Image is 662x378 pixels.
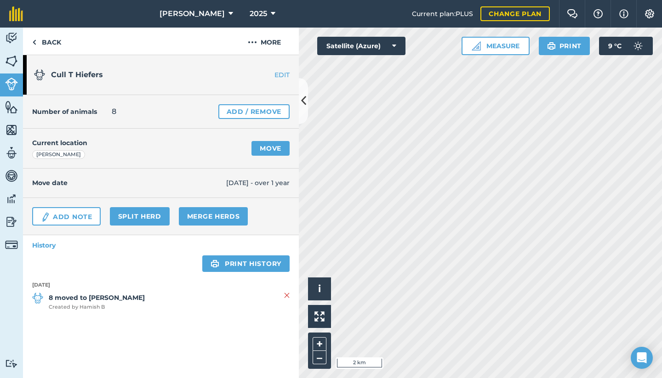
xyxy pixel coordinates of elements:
span: i [318,283,321,294]
span: 8 [112,106,116,117]
img: svg+xml;base64,PD94bWwgdmVyc2lvbj0iMS4wIiBlbmNvZGluZz0idXRmLTgiPz4KPCEtLSBHZW5lcmF0b3I6IEFkb2JlIE... [5,78,18,90]
h4: Current location [32,138,87,148]
span: [DATE] - over 1 year [226,178,290,188]
strong: [DATE] [32,281,290,289]
span: [PERSON_NAME] [160,8,225,19]
img: svg+xml;base64,PHN2ZyB4bWxucz0iaHR0cDovL3d3dy53My5vcmcvMjAwMC9zdmciIHdpZHRoPSI5IiBoZWlnaHQ9IjI0Ii... [32,37,36,48]
strong: 8 moved to [PERSON_NAME] [49,293,145,303]
img: svg+xml;base64,PHN2ZyB4bWxucz0iaHR0cDovL3d3dy53My5vcmcvMjAwMC9zdmciIHdpZHRoPSIyMiIgaGVpZ2h0PSIzMC... [284,290,290,301]
a: Split herd [110,207,170,226]
a: Merge Herds [179,207,248,226]
img: svg+xml;base64,PD94bWwgdmVyc2lvbj0iMS4wIiBlbmNvZGluZz0idXRmLTgiPz4KPCEtLSBHZW5lcmF0b3I6IEFkb2JlIE... [5,31,18,45]
img: fieldmargin Logo [9,6,23,21]
a: EDIT [241,70,299,79]
img: Two speech bubbles overlapping with the left bubble in the forefront [567,9,578,18]
img: svg+xml;base64,PHN2ZyB4bWxucz0iaHR0cDovL3d3dy53My5vcmcvMjAwMC9zdmciIHdpZHRoPSI1NiIgaGVpZ2h0PSI2MC... [5,123,18,137]
img: svg+xml;base64,PD94bWwgdmVyc2lvbj0iMS4wIiBlbmNvZGluZz0idXRmLTgiPz4KPCEtLSBHZW5lcmF0b3I6IEFkb2JlIE... [34,69,45,80]
button: – [313,351,326,364]
img: svg+xml;base64,PHN2ZyB4bWxucz0iaHR0cDovL3d3dy53My5vcmcvMjAwMC9zdmciIHdpZHRoPSI1NiIgaGVpZ2h0PSI2MC... [5,100,18,114]
img: svg+xml;base64,PHN2ZyB4bWxucz0iaHR0cDovL3d3dy53My5vcmcvMjAwMC9zdmciIHdpZHRoPSI1NiIgaGVpZ2h0PSI2MC... [5,54,18,68]
button: i [308,277,331,300]
button: Measure [462,37,530,55]
span: Cull T Hiefers [51,70,103,79]
button: More [230,28,299,55]
img: Ruler icon [472,41,481,51]
div: [PERSON_NAME] [32,150,85,159]
span: 9 ° C [608,37,622,55]
img: svg+xml;base64,PD94bWwgdmVyc2lvbj0iMS4wIiBlbmNvZGluZz0idXRmLTgiPz4KPCEtLSBHZW5lcmF0b3I6IEFkb2JlIE... [32,293,43,304]
button: + [313,337,326,351]
a: Add / Remove [218,104,290,119]
img: svg+xml;base64,PHN2ZyB4bWxucz0iaHR0cDovL3d3dy53My5vcmcvMjAwMC9zdmciIHdpZHRoPSIxOSIgaGVpZ2h0PSIyNC... [211,258,219,269]
a: Change plan [480,6,550,21]
span: Created by Hamish B [49,303,145,311]
a: Print history [202,255,290,272]
img: svg+xml;base64,PD94bWwgdmVyc2lvbj0iMS4wIiBlbmNvZGluZz0idXRmLTgiPz4KPCEtLSBHZW5lcmF0b3I6IEFkb2JlIE... [629,37,647,55]
button: 9 °C [599,37,653,55]
button: Print [539,37,590,55]
span: Current plan : PLUS [412,9,473,19]
img: svg+xml;base64,PHN2ZyB4bWxucz0iaHR0cDovL3d3dy53My5vcmcvMjAwMC9zdmciIHdpZHRoPSIxNyIgaGVpZ2h0PSIxNy... [619,8,628,19]
button: Satellite (Azure) [317,37,405,55]
img: svg+xml;base64,PD94bWwgdmVyc2lvbj0iMS4wIiBlbmNvZGluZz0idXRmLTgiPz4KPCEtLSBHZW5lcmF0b3I6IEFkb2JlIE... [5,192,18,206]
img: svg+xml;base64,PD94bWwgdmVyc2lvbj0iMS4wIiBlbmNvZGluZz0idXRmLTgiPz4KPCEtLSBHZW5lcmF0b3I6IEFkb2JlIE... [5,238,18,251]
img: Four arrows, one pointing top left, one top right, one bottom right and the last bottom left [314,311,325,322]
span: 2025 [250,8,267,19]
img: svg+xml;base64,PHN2ZyB4bWxucz0iaHR0cDovL3d3dy53My5vcmcvMjAwMC9zdmciIHdpZHRoPSIyMCIgaGVpZ2h0PSIyNC... [248,37,257,48]
div: Open Intercom Messenger [631,347,653,369]
img: svg+xml;base64,PD94bWwgdmVyc2lvbj0iMS4wIiBlbmNvZGluZz0idXRmLTgiPz4KPCEtLSBHZW5lcmF0b3I6IEFkb2JlIE... [5,146,18,160]
a: Add Note [32,207,101,226]
img: svg+xml;base64,PD94bWwgdmVyc2lvbj0iMS4wIiBlbmNvZGluZz0idXRmLTgiPz4KPCEtLSBHZW5lcmF0b3I6IEFkb2JlIE... [5,215,18,229]
img: svg+xml;base64,PHN2ZyB4bWxucz0iaHR0cDovL3d3dy53My5vcmcvMjAwMC9zdmciIHdpZHRoPSIxOSIgaGVpZ2h0PSIyNC... [547,40,556,51]
img: svg+xml;base64,PD94bWwgdmVyc2lvbj0iMS4wIiBlbmNvZGluZz0idXRmLTgiPz4KPCEtLSBHZW5lcmF0b3I6IEFkb2JlIE... [5,169,18,183]
h4: Number of animals [32,107,97,117]
img: svg+xml;base64,PD94bWwgdmVyc2lvbj0iMS4wIiBlbmNvZGluZz0idXRmLTgiPz4KPCEtLSBHZW5lcmF0b3I6IEFkb2JlIE... [40,212,51,223]
img: A cog icon [644,9,655,18]
a: Move [251,141,290,156]
img: A question mark icon [593,9,604,18]
a: Back [23,28,70,55]
img: svg+xml;base64,PD94bWwgdmVyc2lvbj0iMS4wIiBlbmNvZGluZz0idXRmLTgiPz4KPCEtLSBHZW5lcmF0b3I6IEFkb2JlIE... [5,359,18,368]
a: History [23,235,299,255]
h4: Move date [32,178,226,188]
